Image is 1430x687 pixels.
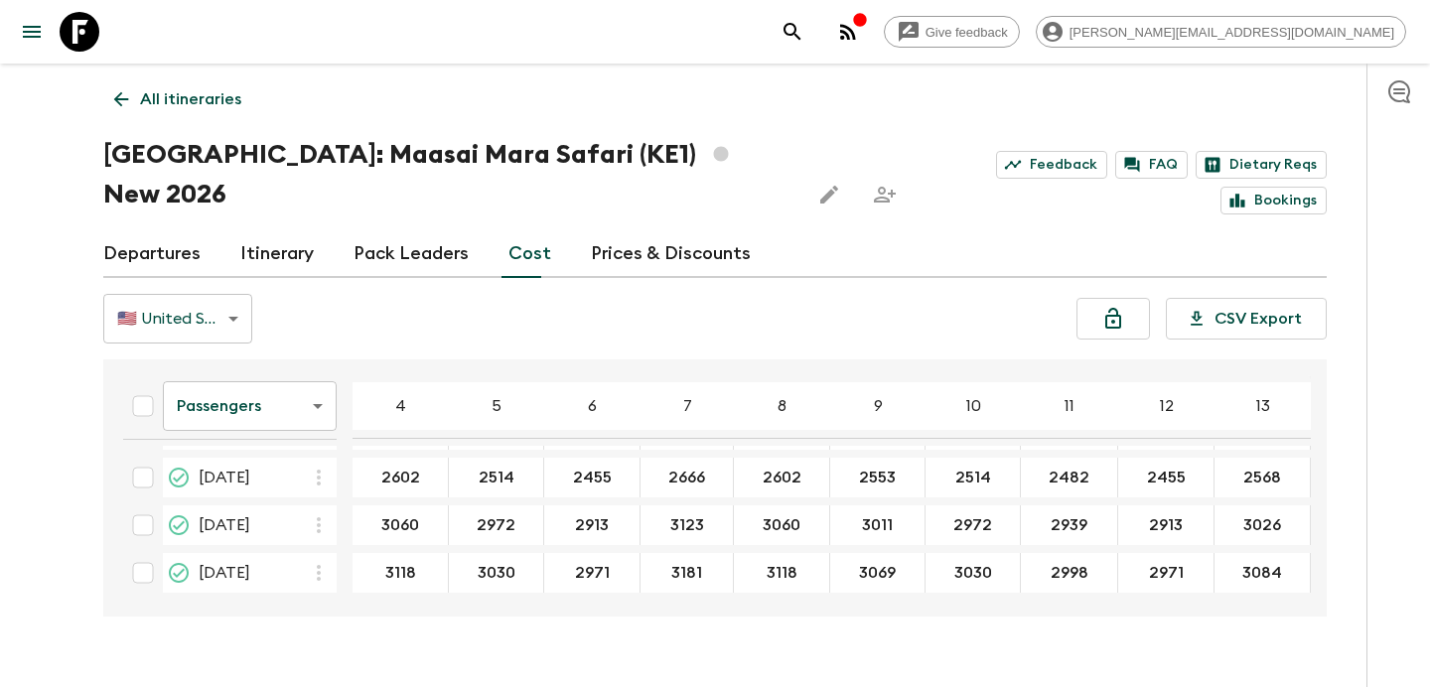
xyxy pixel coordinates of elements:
a: All itineraries [103,79,252,119]
a: Give feedback [884,16,1020,48]
div: 22 Nov 2026; 7 [641,458,734,497]
div: 20 Dec 2026; 8 [734,505,830,545]
a: Feedback [996,151,1107,179]
button: 2602 [357,458,444,497]
a: Departures [103,230,201,278]
span: [PERSON_NAME][EMAIL_ADDRESS][DOMAIN_NAME] [1059,25,1405,40]
p: 4 [395,394,406,418]
a: Bookings [1220,187,1327,214]
div: 22 Nov 2026; 6 [544,458,641,497]
svg: Guaranteed [167,466,191,489]
a: FAQ [1115,151,1188,179]
div: 20 Dec 2026; 6 [544,505,641,545]
button: menu [12,12,52,52]
div: 22 Nov 2026; 11 [1021,458,1118,497]
div: [PERSON_NAME][EMAIL_ADDRESS][DOMAIN_NAME] [1036,16,1406,48]
button: 2455 [1123,458,1210,497]
button: 3084 [1218,553,1306,593]
svg: On Sale [167,561,191,585]
button: 2972 [929,505,1016,545]
div: 22 Nov 2026; 9 [830,458,926,497]
div: 20 Dec 2026; 12 [1118,505,1215,545]
div: 20 Dec 2026; 5 [449,505,544,545]
button: 2971 [551,553,634,593]
a: Dietary Reqs [1196,151,1327,179]
span: Share this itinerary [865,175,905,214]
svg: Guaranteed [167,513,191,537]
button: 2666 [644,458,729,497]
div: 27 Dec 2026; 5 [449,553,544,593]
div: 20 Dec 2026; 9 [830,505,926,545]
div: 27 Dec 2026; 13 [1215,553,1311,593]
p: 11 [1065,394,1074,418]
button: 2913 [551,505,633,545]
div: 27 Dec 2026; 4 [353,553,449,593]
button: 2939 [1027,505,1111,545]
button: 3011 [838,505,917,545]
div: Select all [123,386,163,426]
button: 2568 [1219,458,1305,497]
p: 7 [683,394,692,418]
div: 🇺🇸 United States Dollar (USD) [103,291,252,346]
p: 13 [1256,394,1270,418]
div: 22 Nov 2026; 12 [1118,458,1215,497]
p: 6 [588,394,597,418]
button: 3060 [357,505,443,545]
a: Cost [508,230,551,278]
button: 2553 [835,458,920,497]
button: 2913 [1125,505,1207,545]
button: 3030 [930,553,1016,593]
p: 5 [492,394,501,418]
button: Edit this itinerary [809,175,849,214]
button: 2972 [453,505,539,545]
button: 3123 [646,505,728,545]
div: 22 Nov 2026; 5 [449,458,544,497]
div: 22 Nov 2026; 4 [353,458,449,497]
div: 27 Dec 2026; 7 [641,553,734,593]
button: 3118 [361,553,440,593]
div: 22 Nov 2026; 8 [734,458,830,497]
div: 27 Dec 2026; 6 [544,553,641,593]
button: 3026 [1219,505,1305,545]
div: 27 Dec 2026; 11 [1021,553,1118,593]
span: [DATE] [199,466,250,489]
p: 12 [1160,394,1174,418]
button: 2971 [1125,553,1208,593]
p: 9 [874,394,883,418]
div: 22 Nov 2026; 10 [926,458,1021,497]
button: 3069 [835,553,920,593]
div: 27 Dec 2026; 10 [926,553,1021,593]
div: 20 Dec 2026; 4 [353,505,449,545]
div: 20 Dec 2026; 11 [1021,505,1118,545]
button: Lock costs [1076,298,1150,340]
button: 3118 [743,553,821,593]
div: 27 Dec 2026; 12 [1118,553,1215,593]
button: 2482 [1025,458,1113,497]
div: 27 Dec 2026; 9 [830,553,926,593]
a: Pack Leaders [354,230,469,278]
p: All itineraries [140,87,241,111]
button: 2455 [549,458,636,497]
div: 20 Dec 2026; 10 [926,505,1021,545]
span: [DATE] [199,513,250,537]
span: Give feedback [915,25,1019,40]
p: 8 [778,394,786,418]
h1: [GEOGRAPHIC_DATA]: Maasai Mara Safari (KE1) New 2026 [103,135,793,214]
button: CSV Export [1166,298,1327,340]
div: 27 Dec 2026; 8 [734,553,830,593]
span: [DATE] [199,561,250,585]
button: 2998 [1027,553,1112,593]
button: 3181 [647,553,726,593]
div: Passengers [163,378,337,434]
a: Itinerary [240,230,314,278]
div: 20 Dec 2026; 7 [641,505,734,545]
p: 10 [966,394,981,418]
button: search adventures [773,12,812,52]
button: 2514 [455,458,538,497]
div: 22 Nov 2026; 13 [1215,458,1311,497]
button: 2514 [931,458,1015,497]
button: 2602 [739,458,825,497]
button: 3030 [454,553,539,593]
div: 20 Dec 2026; 13 [1215,505,1311,545]
button: 3060 [739,505,824,545]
